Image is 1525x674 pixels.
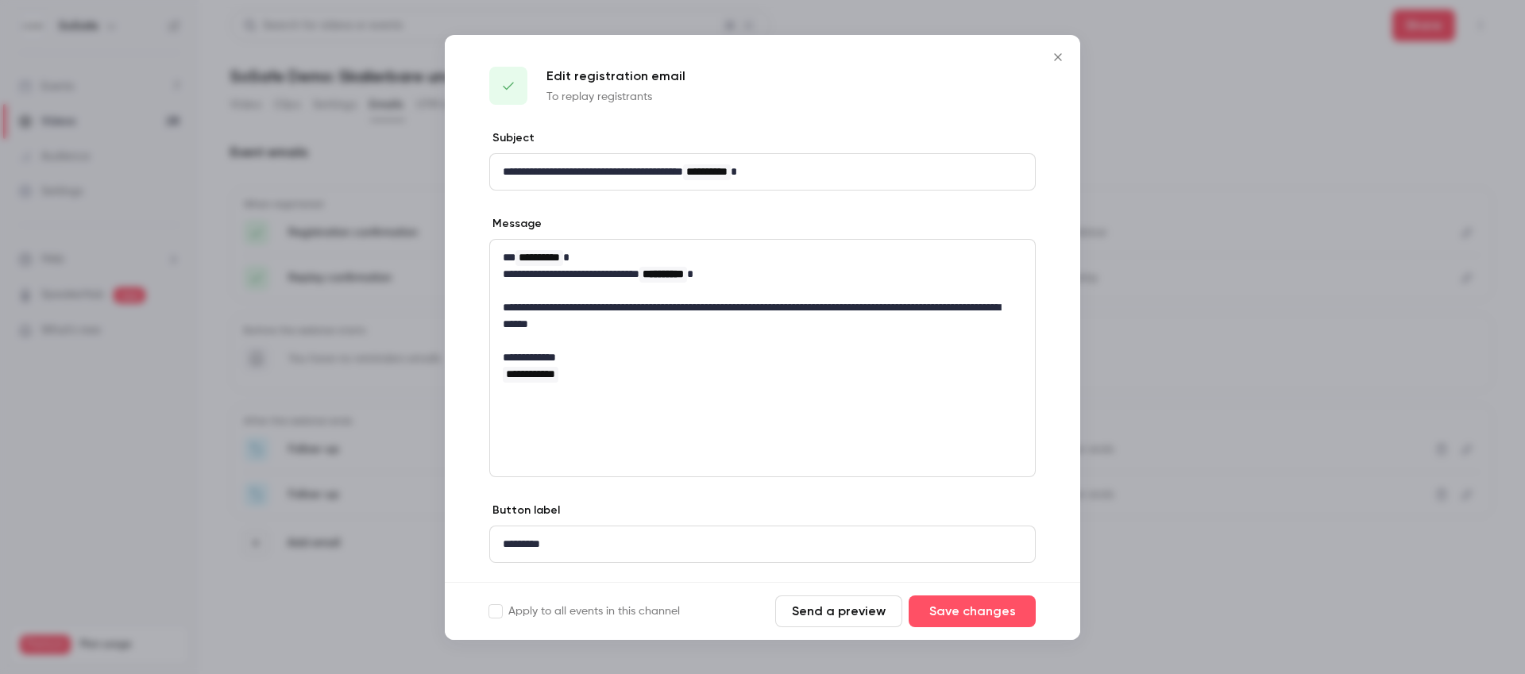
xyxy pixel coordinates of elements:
[489,130,535,146] label: Subject
[546,67,685,86] p: Edit registration email
[489,603,680,619] label: Apply to all events in this channel
[775,595,902,627] button: Send a preview
[489,216,542,232] label: Message
[546,89,685,105] p: To replay registrants
[909,595,1036,627] button: Save changes
[490,526,1035,562] div: editor
[490,240,1035,392] div: editor
[1042,41,1074,73] button: Close
[490,154,1035,190] div: editor
[489,503,560,518] label: Button label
